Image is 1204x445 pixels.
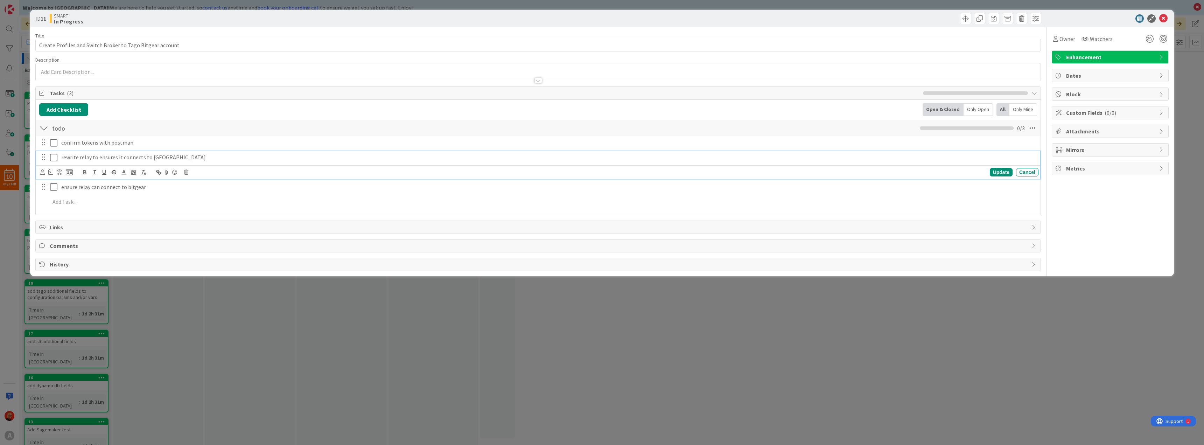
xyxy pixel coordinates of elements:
span: Block [1066,90,1156,98]
span: Watchers [1090,35,1113,43]
span: 0 / 3 [1017,124,1025,132]
span: ID [35,14,46,23]
input: Add Checklist... [50,122,207,134]
span: Attachments [1066,127,1156,135]
button: Add Checklist [39,103,88,116]
div: 1 [36,3,38,8]
span: Dates [1066,71,1156,80]
span: Links [50,223,1028,231]
label: Title [35,33,44,39]
input: type card name here... [35,39,1041,51]
span: SMART [54,13,83,19]
span: Owner [1059,35,1075,43]
b: 11 [41,15,46,22]
span: ( 0/0 ) [1105,109,1116,116]
span: Custom Fields [1066,109,1156,117]
span: Tasks [50,89,919,97]
span: Support [15,1,32,9]
div: Only Open [964,103,993,116]
p: confirm tokens with postman [61,139,1036,147]
span: Comments [50,242,1028,250]
span: ( 3 ) [67,90,73,97]
p: rewrite relay to ensures it connects to [GEOGRAPHIC_DATA] [61,153,1036,161]
div: Update [990,168,1013,176]
span: Description [35,57,59,63]
span: History [50,260,1028,269]
div: Open & Closed [923,103,964,116]
div: Only Mine [1009,103,1037,116]
span: Mirrors [1066,146,1156,154]
b: In Progress [54,19,83,24]
div: All [996,103,1009,116]
span: Metrics [1066,164,1156,173]
span: Enhancement [1066,53,1156,61]
div: Cancel [1016,168,1038,176]
p: ensure relay can connect to bitgear [61,183,1036,191]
